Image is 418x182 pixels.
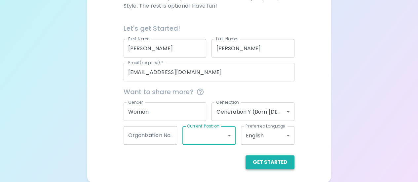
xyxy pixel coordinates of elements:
button: Get Started [246,155,294,169]
svg: This information is completely confidential and only used for aggregated appreciation studies at ... [196,88,204,96]
label: First Name [128,36,150,42]
label: Last Name [216,36,237,42]
label: Generation [216,99,239,105]
div: English [241,126,294,145]
label: Email (required) [128,60,163,65]
label: Preferred Language [246,123,285,129]
label: Gender [128,99,143,105]
label: Current Position [187,123,219,129]
h6: Let's get Started! [124,23,294,34]
span: Want to share more? [124,87,294,97]
div: Generation Y (Born [DEMOGRAPHIC_DATA] - [DEMOGRAPHIC_DATA]) [211,102,294,121]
